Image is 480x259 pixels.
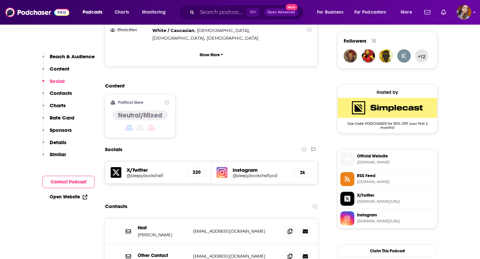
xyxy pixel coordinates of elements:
[233,167,288,173] h5: Instagram
[357,212,434,218] span: Instagram
[83,8,102,17] span: Podcasts
[42,90,72,102] button: Contacts
[152,28,194,33] span: White / Caucasian
[42,66,69,78] button: Content
[105,83,312,89] h2: Content
[138,225,188,231] p: Host
[340,192,434,206] a: X/Twitter[DOMAIN_NAME][URL]
[185,5,310,20] div: Search podcasts, credits, & more...
[138,232,188,238] p: [PERSON_NAME]
[111,28,150,32] h3: Ethnicities
[50,194,87,200] a: Open Website
[50,127,72,133] p: Sponsors
[193,228,280,234] p: [EMAIL_ADDRESS][DOMAIN_NAME]
[50,102,66,109] p: Charts
[415,49,428,63] button: +12
[438,7,449,18] a: Show notifications dropdown
[286,4,298,10] span: New
[42,78,65,90] button: Social
[379,49,393,63] a: johnnycashrice
[340,211,434,225] a: Instagram[DOMAIN_NAME][URL]
[50,90,72,96] p: Contacts
[264,8,298,16] button: Open AdvancedNew
[105,143,122,156] h2: Socials
[350,7,396,18] button: open menu
[5,6,69,19] img: Podchaser - Follow, Share and Rate Podcasts
[338,90,437,95] div: Hosted by
[42,115,74,127] button: Rate Card
[357,153,434,159] span: Official Website
[78,7,111,18] button: open menu
[127,173,182,178] a: @sleepybookshelf
[422,7,433,18] a: Show notifications dropdown
[372,38,376,44] div: 16
[340,172,434,186] a: RSS Feed[DOMAIN_NAME]
[397,49,411,63] img: kathrynconnors27
[396,7,420,18] button: open menu
[50,115,74,121] p: Rate Card
[200,53,220,57] p: Show More
[337,244,437,257] button: Claim This Podcast
[50,151,66,157] p: Similar
[357,173,434,179] span: RSS Feed
[338,98,437,118] img: SimpleCast Deal: Use Code: PODCHASER for 50% OFF your first 2 months!
[193,253,280,259] p: [EMAIL_ADDRESS][DOMAIN_NAME]
[267,11,295,14] span: Open Advanced
[42,127,72,139] button: Sponsors
[138,253,188,258] p: Other Contact
[105,200,127,213] h2: Contacts
[299,170,306,175] h5: 2k
[142,8,166,17] span: Monitoring
[344,49,357,63] img: Kikina42
[357,192,434,198] span: X/Twitter
[217,167,227,178] img: iconImage
[50,53,95,60] p: Reach & Audience
[233,173,288,178] a: @sleepybookshelfpod
[50,78,65,84] p: Social
[357,160,434,165] span: sleepybookshelf.com
[338,98,437,129] a: SimpleCast Deal: Use Code: PODCHASER for 50% OFF your first 2 months!
[42,53,95,66] button: Reach & Audience
[50,139,66,145] p: Details
[362,49,375,63] img: SunshineGoth
[344,38,366,44] span: Followers
[357,219,434,224] span: instagram.com/sleepybookshelfpod
[115,8,129,17] span: Charts
[127,167,182,173] h5: X/Twitter
[401,8,412,17] span: More
[118,111,162,120] h4: Neutral/Mixed
[357,179,434,184] span: feeds.simplecast.com
[354,8,386,17] span: For Podcasters
[340,152,434,166] a: Official Website[DOMAIN_NAME]
[457,5,471,20] span: Logged in as larisa.i
[110,7,133,18] a: Charts
[152,27,195,34] span: ,
[457,5,471,20] img: User Profile
[152,35,204,41] span: [DEMOGRAPHIC_DATA]
[42,102,66,115] button: Charts
[42,176,95,188] button: Contact Podcast
[357,199,434,204] span: twitter.com/sleepybookshelf
[247,8,259,17] span: ⌘ K
[197,7,247,18] input: Search podcasts, credits, & more...
[42,151,66,163] button: Similar
[317,8,343,17] span: For Business
[457,5,471,20] button: Show profile menu
[193,169,200,175] h5: 220
[50,66,69,72] p: Content
[137,7,174,18] button: open menu
[152,34,205,42] span: ,
[207,35,258,41] span: [DEMOGRAPHIC_DATA]
[197,28,249,33] span: [DEMOGRAPHIC_DATA]
[111,49,312,61] button: Show More
[197,27,250,34] span: ,
[312,7,352,18] button: open menu
[118,100,143,105] h2: Political Skew
[338,118,437,130] span: Use Code: PODCHASER for 50% OFF your first 2 months!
